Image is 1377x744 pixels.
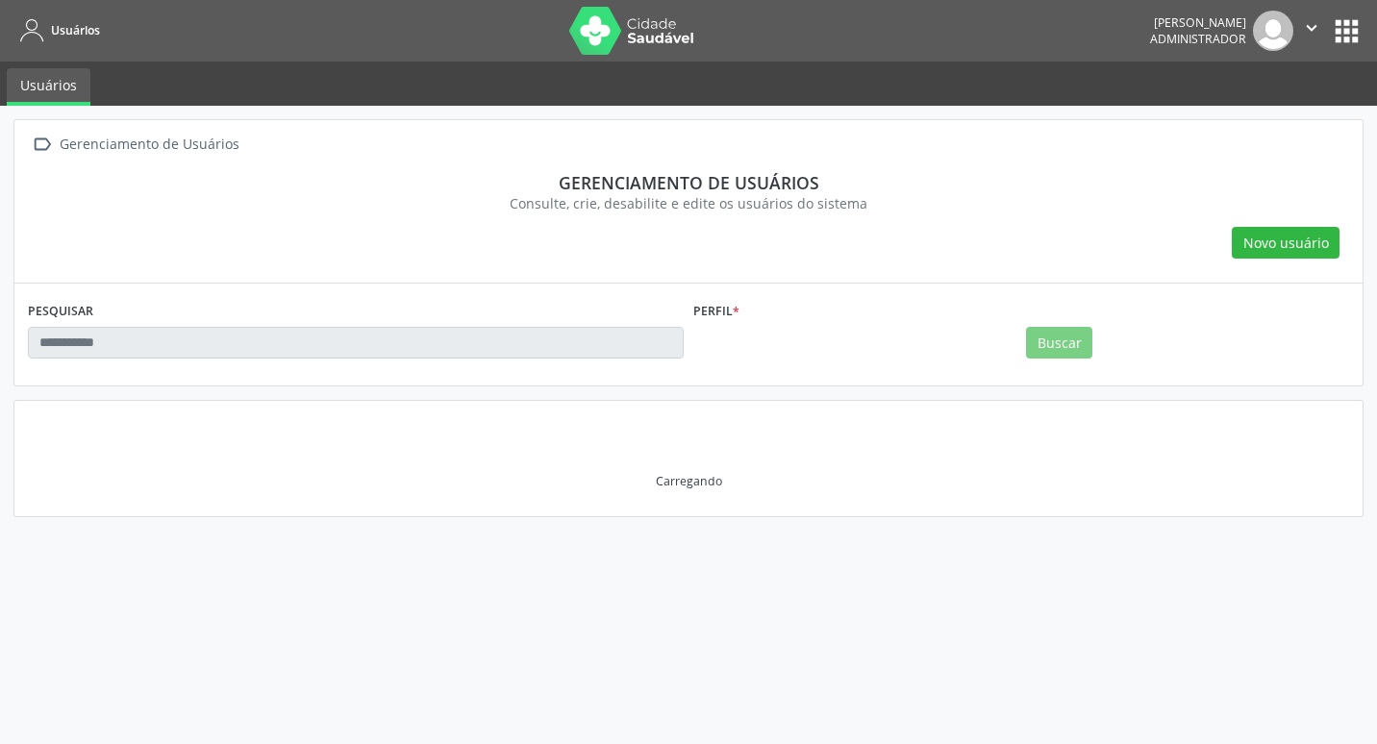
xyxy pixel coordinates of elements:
[1253,11,1293,51] img: img
[28,297,93,327] label: PESQUISAR
[28,131,242,159] a:  Gerenciamento de Usuários
[1150,14,1246,31] div: [PERSON_NAME]
[1301,17,1322,38] i: 
[693,297,739,327] label: Perfil
[1243,233,1329,253] span: Novo usuário
[1330,14,1364,48] button: apps
[656,473,722,489] div: Carregando
[56,131,242,159] div: Gerenciamento de Usuários
[1150,31,1246,47] span: Administrador
[41,172,1336,193] div: Gerenciamento de usuários
[1232,227,1339,260] button: Novo usuário
[7,68,90,106] a: Usuários
[1026,327,1092,360] button: Buscar
[41,193,1336,213] div: Consulte, crie, desabilite e edite os usuários do sistema
[13,14,100,46] a: Usuários
[1293,11,1330,51] button: 
[28,131,56,159] i: 
[51,22,100,38] span: Usuários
